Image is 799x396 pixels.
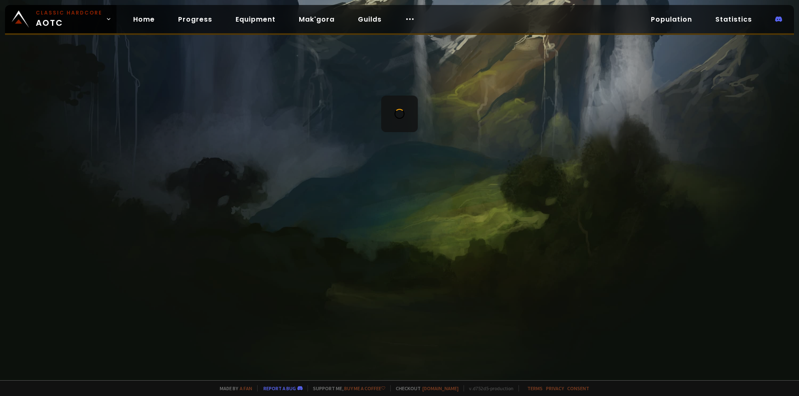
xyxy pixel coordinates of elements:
span: AOTC [36,9,102,29]
a: Report a bug [263,385,296,391]
a: Guilds [351,11,388,28]
a: Buy me a coffee [344,385,385,391]
a: Terms [527,385,543,391]
a: Mak'gora [292,11,341,28]
a: Population [644,11,699,28]
a: Progress [171,11,219,28]
span: Checkout [390,385,459,391]
a: Equipment [229,11,282,28]
a: Consent [567,385,589,391]
a: Classic HardcoreAOTC [5,5,117,33]
span: Made by [215,385,252,391]
small: Classic Hardcore [36,9,102,17]
a: [DOMAIN_NAME] [422,385,459,391]
a: Privacy [546,385,564,391]
span: v. d752d5 - production [464,385,514,391]
a: Statistics [709,11,759,28]
a: a fan [240,385,252,391]
a: Home [127,11,161,28]
span: Support me, [308,385,385,391]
